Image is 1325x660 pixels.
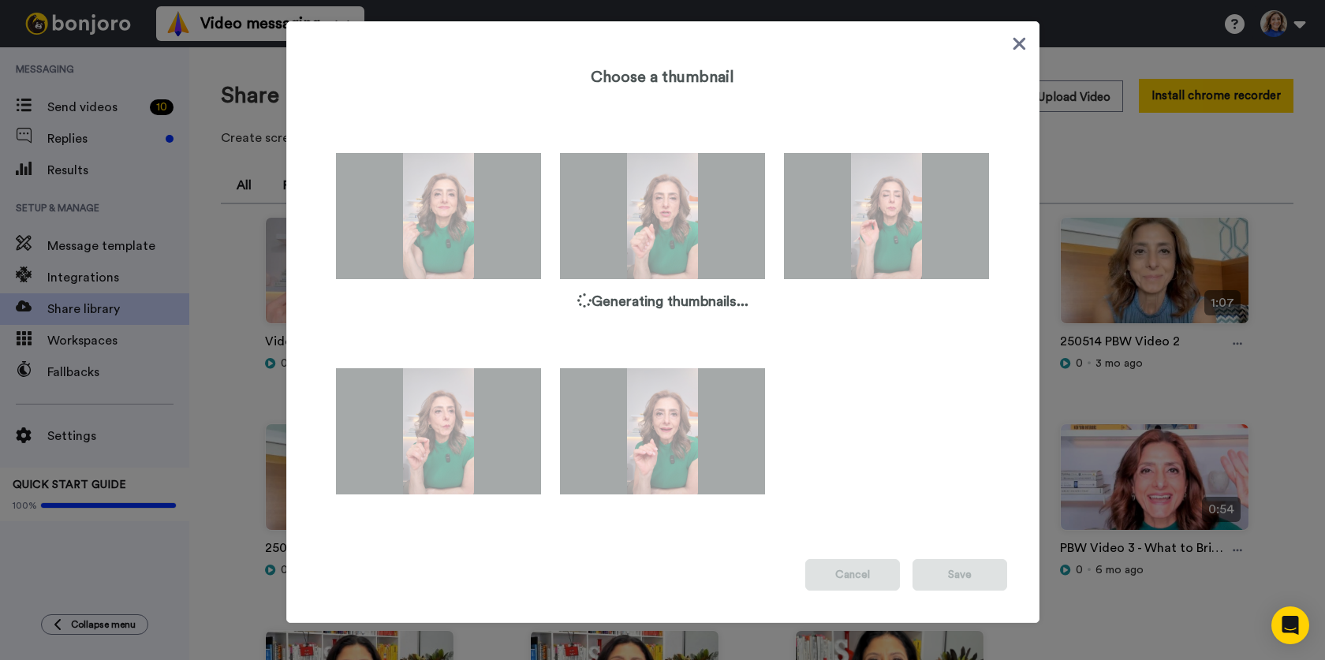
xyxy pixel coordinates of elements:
[319,66,1007,88] div: Choose a thumbnail
[336,153,541,279] img: Z
[560,153,765,279] img: Z
[560,368,765,494] img: 2Q==
[336,368,541,494] img: 9k=
[319,290,1007,312] div: Generating thumbnails...
[913,559,1007,591] button: Save
[805,559,900,591] button: Cancel
[1271,606,1309,644] div: Open Intercom Messenger
[784,153,989,279] img: Z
